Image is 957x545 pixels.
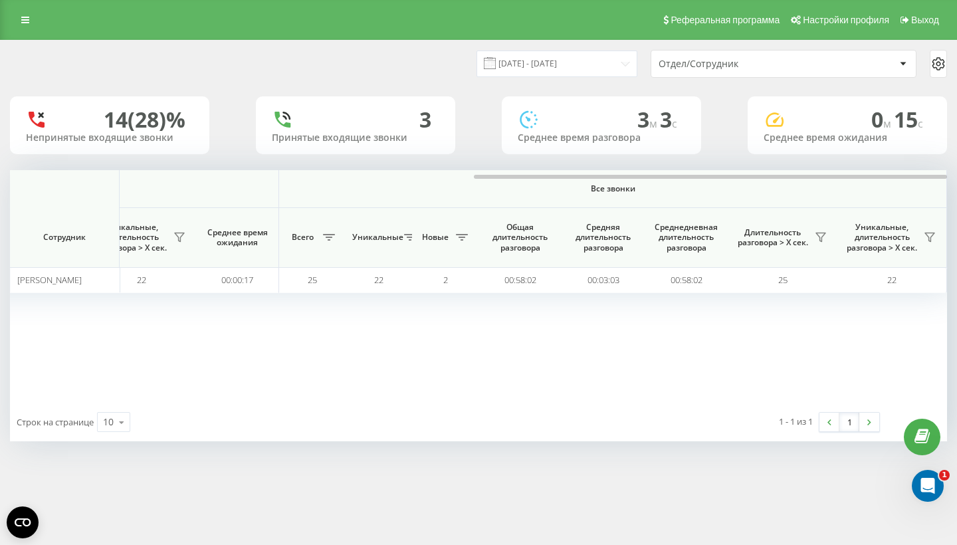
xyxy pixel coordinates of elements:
span: Уникальные [352,232,400,243]
span: Уникальные, длительность разговора > Х сек. [844,222,920,253]
span: 3 [637,105,660,134]
span: Новые [419,232,452,243]
span: 25 [308,274,317,286]
td: 00:58:02 [478,267,562,293]
span: Все звонки [318,183,907,194]
div: Отдел/Сотрудник [659,58,817,70]
div: 14 (28)% [104,107,185,132]
span: Реферальная программа [671,15,780,25]
span: 0 [871,105,894,134]
iframe: Intercom live chat [912,470,944,502]
div: 3 [419,107,431,132]
td: 00:03:03 [562,267,645,293]
div: Среднее время ожидания [764,132,931,144]
span: [PERSON_NAME] [17,274,82,286]
div: Непринятые входящие звонки [26,132,193,144]
span: Средняя длительность разговора [572,222,635,253]
span: Длительность разговора > Х сек. [734,227,811,248]
span: м [649,116,660,131]
button: Open CMP widget [7,506,39,538]
a: 1 [839,413,859,431]
span: Выход [911,15,939,25]
span: 2 [443,274,448,286]
div: Принятые входящие звонки [272,132,439,144]
td: 00:58:02 [645,267,728,293]
span: 25 [778,274,788,286]
span: Среднее время ожидания [206,227,268,248]
span: Сотрудник [21,232,108,243]
span: Строк на странице [17,416,94,428]
div: 10 [103,415,114,429]
span: Всего [286,232,319,243]
span: Настройки профиля [803,15,889,25]
div: 1 - 1 из 1 [779,415,813,428]
span: 1 [939,470,950,481]
span: 22 [374,274,383,286]
span: 22 [137,274,146,286]
span: 22 [887,274,897,286]
span: 15 [894,105,923,134]
span: c [918,116,923,131]
div: Среднее время разговора [518,132,685,144]
span: 3 [660,105,677,134]
span: c [672,116,677,131]
span: м [883,116,894,131]
span: Среднедневная длительность разговора [655,222,718,253]
span: Уникальные, длительность разговора > Х сек. [93,222,169,253]
td: 00:00:17 [196,267,279,293]
span: Общая длительность разговора [488,222,552,253]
